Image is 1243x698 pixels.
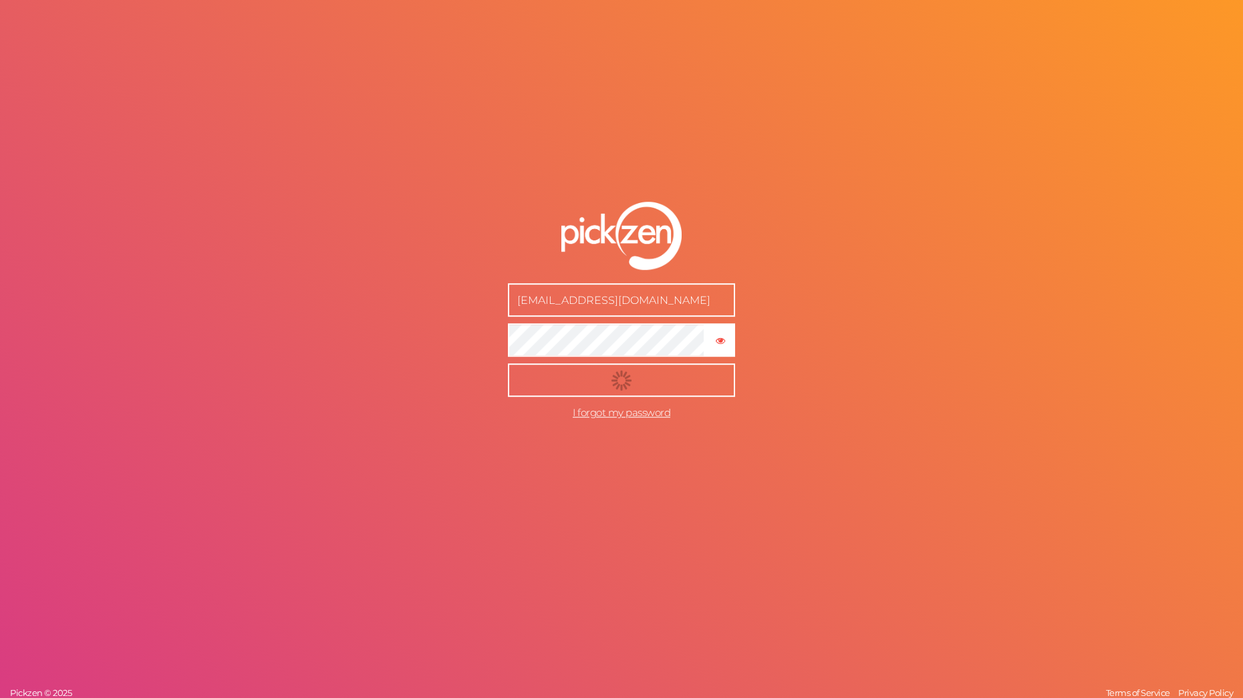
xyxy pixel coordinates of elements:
a: Privacy Policy [1175,687,1236,698]
a: I forgot my password [573,406,670,419]
a: Terms of Service [1103,687,1173,698]
span: Terms of Service [1106,687,1170,698]
img: pz-logo-white.png [561,202,682,270]
a: Pickzen © 2025 [7,687,75,698]
span: Privacy Policy [1178,687,1233,698]
input: E-mail [508,283,735,317]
